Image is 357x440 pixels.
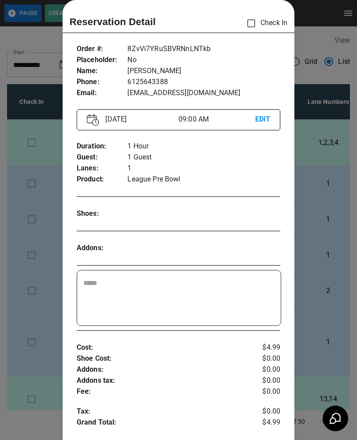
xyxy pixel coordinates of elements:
[77,141,128,152] p: Duration :
[246,353,280,364] p: $0.00
[77,417,246,430] p: Grand Total :
[127,88,280,99] p: [EMAIL_ADDRESS][DOMAIN_NAME]
[178,114,255,125] p: 09:00 AM
[246,364,280,375] p: $0.00
[70,15,156,29] p: Reservation Detail
[127,163,280,174] p: 1
[102,114,178,125] p: [DATE]
[127,141,280,152] p: 1 Hour
[246,375,280,386] p: $0.00
[127,44,280,55] p: 8ZvVi7YRuSBVRNnLNTkb
[127,174,280,185] p: League Pre Bowl
[127,152,280,163] p: 1 Guest
[77,44,128,55] p: Order # :
[77,364,246,375] p: Addons :
[246,342,280,353] p: $4.99
[127,55,280,66] p: No
[246,417,280,430] p: $4.99
[77,66,128,77] p: Name :
[77,152,128,163] p: Guest :
[77,163,128,174] p: Lanes :
[127,77,280,88] p: 6125643388
[127,66,280,77] p: [PERSON_NAME]
[246,406,280,417] p: $0.00
[246,386,280,397] p: $0.00
[77,353,246,364] p: Shoe Cost :
[77,406,246,417] p: Tax :
[77,386,246,397] p: Fee :
[77,375,246,386] p: Addons tax :
[77,55,128,66] p: Placeholder :
[242,14,287,33] p: Check In
[255,114,271,125] p: EDIT
[77,342,246,353] p: Cost :
[77,243,128,254] p: Addons :
[77,174,128,185] p: Product :
[87,114,99,126] img: Vector
[77,88,128,99] p: Email :
[77,77,128,88] p: Phone :
[77,208,128,219] p: Shoes :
